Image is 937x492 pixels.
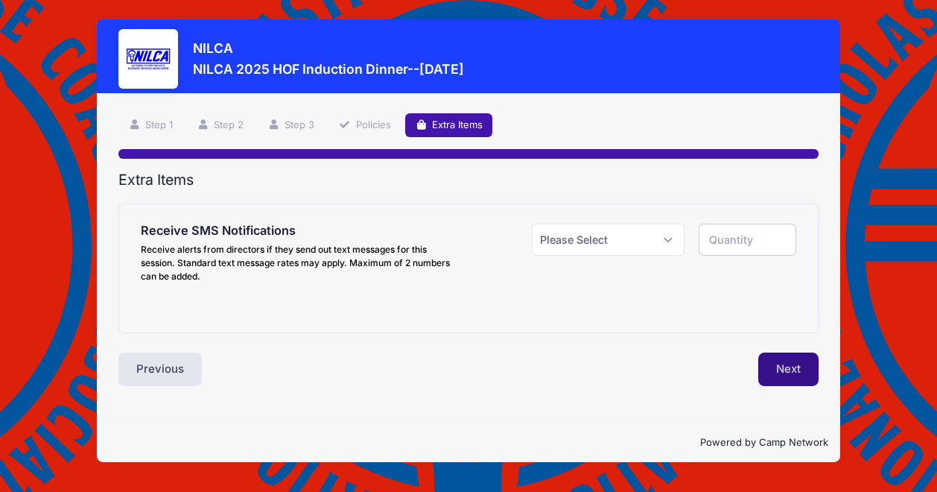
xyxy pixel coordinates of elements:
[141,224,461,239] h4: Receive SMS Notifications
[329,113,401,138] a: Policies
[405,113,492,138] a: Extra Items
[118,353,202,387] button: Previous
[118,113,182,138] a: Step 1
[109,435,828,450] p: Powered by Camp Network
[141,243,461,283] div: Receive alerts from directors if they send out text messages for this session. Standard text mess...
[193,61,464,77] h3: NILCA 2025 HOF Induction Dinner--[DATE]
[258,113,325,138] a: Step 3
[187,113,253,138] a: Step 2
[118,171,819,189] h2: Extra Items
[699,224,795,256] input: Quantity
[193,40,464,56] h3: NILCA
[758,353,819,387] button: Next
